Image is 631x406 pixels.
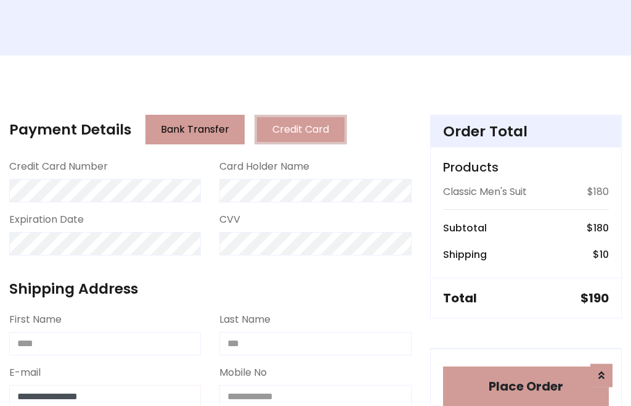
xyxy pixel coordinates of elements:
label: First Name [9,312,62,327]
h4: Shipping Address [9,280,412,297]
button: Credit Card [254,115,347,144]
span: 180 [593,221,609,235]
h5: $ [580,291,609,305]
h6: Shipping [443,249,487,260]
h6: $ [587,222,609,234]
label: Expiration Date [9,212,84,227]
button: Place Order [443,367,609,406]
h6: Subtotal [443,222,487,234]
h5: Products [443,160,609,175]
label: Last Name [219,312,271,327]
h6: $ [593,249,609,260]
h5: Total [443,291,477,305]
label: Mobile No [219,365,267,380]
p: Classic Men's Suit [443,184,527,199]
label: Card Holder Name [219,159,309,174]
label: E-mail [9,365,41,380]
button: Bank Transfer [145,115,245,144]
span: 190 [588,289,609,307]
label: Credit Card Number [9,159,108,174]
span: 10 [600,247,609,262]
label: CVV [219,212,240,227]
h4: Order Total [443,123,609,140]
h4: Payment Details [9,121,131,138]
p: $180 [587,184,609,199]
